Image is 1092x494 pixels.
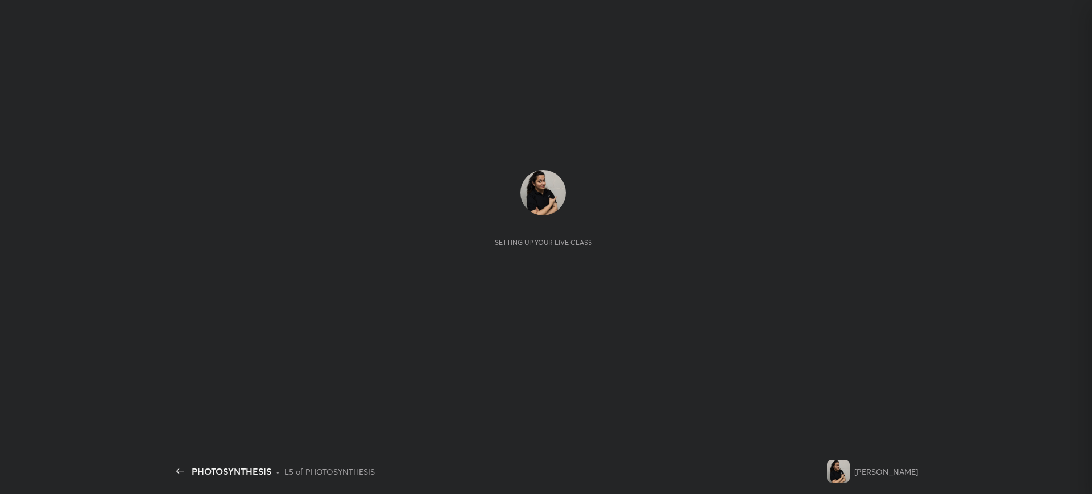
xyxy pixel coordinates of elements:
div: L5 of PHOTOSYNTHESIS [284,466,375,478]
div: [PERSON_NAME] [854,466,918,478]
div: Setting up your live class [495,238,592,247]
div: • [276,466,280,478]
img: 50702b96c52e459ba5ac12119d36f654.jpg [520,170,566,215]
img: 50702b96c52e459ba5ac12119d36f654.jpg [827,460,850,483]
div: PHOTOSYNTHESIS [192,464,271,478]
